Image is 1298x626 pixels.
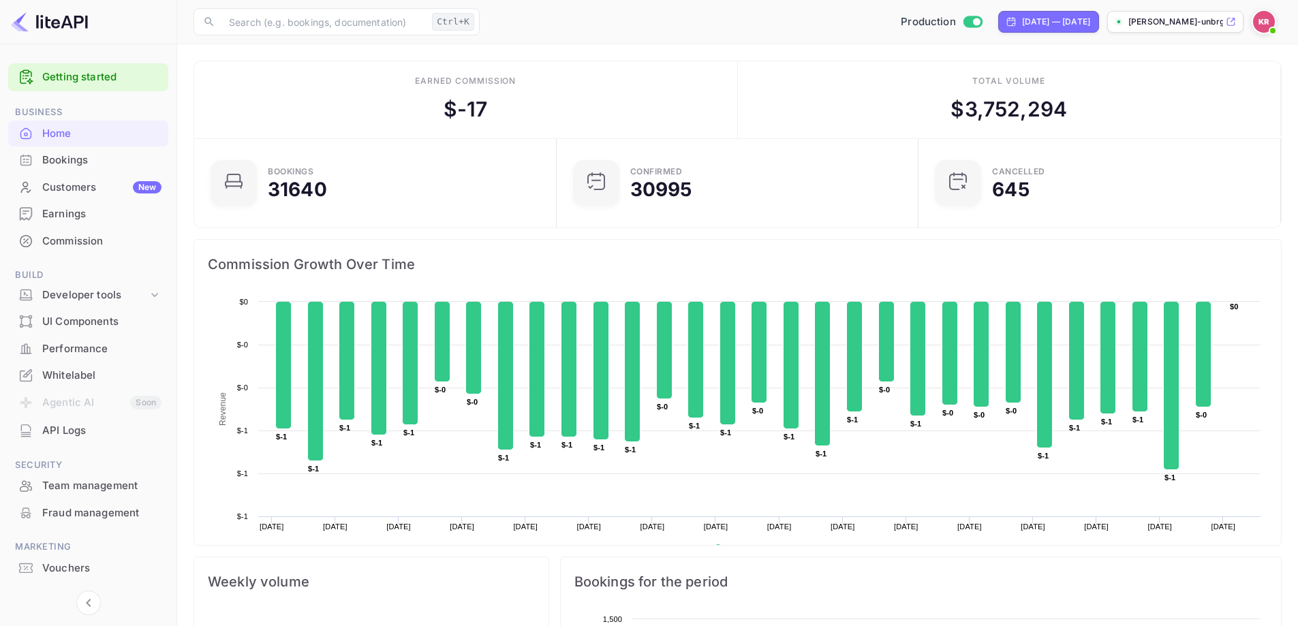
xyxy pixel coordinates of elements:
text: $-0 [1006,407,1017,415]
text: $-1 [308,465,319,473]
span: Security [8,458,168,473]
text: [DATE] [704,522,728,531]
div: Vouchers [8,555,168,582]
text: $-0 [1196,411,1207,419]
a: Whitelabel [8,362,168,388]
div: Performance [8,336,168,362]
text: $-1 [1069,424,1080,432]
div: Earnings [42,206,161,222]
text: [DATE] [1021,522,1045,531]
a: Getting started [42,69,161,85]
p: [PERSON_NAME]-unbrg.[PERSON_NAME]... [1128,16,1223,28]
a: Team management [8,473,168,498]
div: Bookings [268,168,313,176]
text: $-1 [403,428,414,437]
a: Home [8,121,168,146]
text: $0 [239,298,248,306]
a: UI Components [8,309,168,334]
div: Fraud management [42,505,161,521]
div: Commission [42,234,161,249]
text: $-0 [657,403,668,411]
text: Revenue [727,544,762,554]
div: API Logs [42,423,161,439]
div: Confirmed [630,168,683,176]
div: Performance [42,341,161,357]
text: [DATE] [894,522,918,531]
div: Home [42,126,161,142]
text: $-0 [237,341,248,349]
a: Commission [8,228,168,253]
div: 30995 [630,180,692,199]
a: Bookings [8,147,168,172]
text: $-0 [467,398,478,406]
input: Search (e.g. bookings, documentation) [221,8,427,35]
div: Total volume [972,75,1045,87]
span: Production [901,14,956,30]
text: $-1 [1132,416,1143,424]
text: Revenue [218,392,228,426]
text: $-1 [625,445,636,454]
div: Whitelabel [8,362,168,389]
text: $-1 [593,443,604,452]
span: Marketing [8,539,168,554]
text: $-0 [237,384,248,392]
div: Commission [8,228,168,255]
div: Ctrl+K [432,13,474,31]
div: 31640 [268,180,327,199]
text: $-0 [435,386,446,394]
text: $-1 [1038,452,1049,460]
text: $-1 [689,422,700,430]
text: [DATE] [831,522,855,531]
div: $ 3,752,294 [951,94,1067,125]
text: $-1 [1164,473,1175,482]
img: LiteAPI logo [11,11,88,33]
div: Bookings [8,147,168,174]
button: Collapse navigation [76,591,101,615]
div: 645 [992,180,1029,199]
div: Getting started [8,63,168,91]
text: [DATE] [260,522,284,531]
div: Fraud management [8,500,168,527]
text: [DATE] [386,522,411,531]
text: $-1 [1101,418,1112,426]
text: $-1 [237,512,248,520]
text: [DATE] [640,522,665,531]
div: Customers [42,180,161,195]
text: [DATE] [1147,522,1172,531]
div: Earned commission [415,75,516,87]
text: $-1 [371,439,382,447]
text: $-1 [784,433,794,441]
div: CustomersNew [8,174,168,201]
div: Developer tools [8,283,168,307]
span: Build [8,268,168,283]
div: Bookings [42,153,161,168]
div: Team management [8,473,168,499]
div: Switch to Sandbox mode [895,14,987,30]
div: Vouchers [42,561,161,576]
img: Kobus Roux [1253,11,1275,33]
span: Business [8,105,168,120]
text: $-1 [237,426,248,435]
a: Vouchers [8,555,168,580]
text: [DATE] [513,522,538,531]
div: CANCELLED [992,168,1045,176]
text: [DATE] [1211,522,1236,531]
text: $-0 [879,386,890,394]
text: $-1 [276,433,287,441]
a: Fraud management [8,500,168,525]
text: $0 [1230,302,1239,311]
div: New [133,181,161,193]
text: [DATE] [450,522,474,531]
a: CustomersNew [8,174,168,200]
text: [DATE] [577,522,602,531]
a: API Logs [8,418,168,443]
text: $-1 [561,441,572,449]
text: [DATE] [1084,522,1109,531]
div: Earnings [8,201,168,228]
div: [DATE] — [DATE] [1022,16,1090,28]
div: Home [8,121,168,147]
div: Click to change the date range period [998,11,1099,33]
div: $ -17 [444,94,488,125]
div: Whitelabel [42,368,161,384]
span: Weekly volume [208,571,535,593]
